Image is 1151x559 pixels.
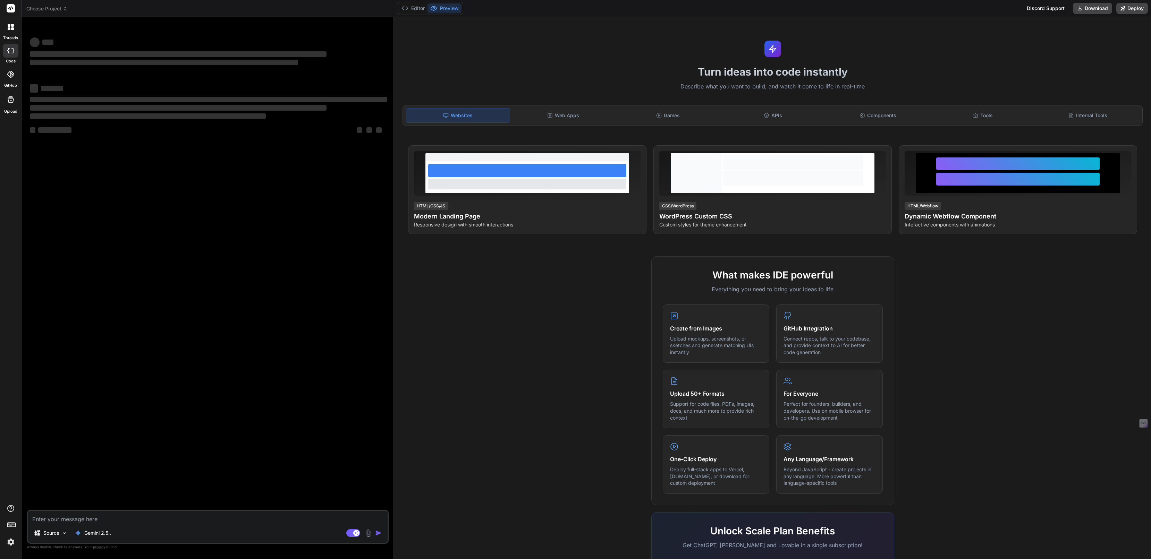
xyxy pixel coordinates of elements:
span: ‌ [30,105,327,111]
span: ‌ [376,127,382,133]
p: Describe what you want to build, and watch it come to life in real-time [398,82,1147,91]
label: threads [3,35,18,41]
span: ‌ [357,127,362,133]
p: Responsive design with smooth interactions [414,221,641,228]
div: Internal Tools [1036,108,1140,123]
h2: Unlock Scale Plan Benefits [663,524,883,538]
span: ‌ [30,97,387,102]
h4: Create from Images [670,324,762,333]
p: Source [43,530,59,536]
p: Connect repos, talk to your codebase, and provide context to AI for better code generation [784,335,875,356]
button: Download [1073,3,1112,14]
span: ‌ [41,86,63,91]
button: Deploy [1116,3,1148,14]
p: Everything you need to bring your ideas to life [663,285,883,293]
p: Upload mockups, screenshots, or sketches and generate matching UIs instantly [670,335,762,356]
h4: One-Click Deploy [670,455,762,463]
div: HTML/Webflow [905,202,941,210]
h4: Upload 50+ Formats [670,389,762,398]
p: Custom styles for theme enhancement [659,221,886,228]
img: Pick Models [61,530,67,536]
label: code [6,58,16,64]
span: ‌ [30,37,40,47]
h1: Turn ideas into code instantly [398,66,1147,78]
p: Support for code files, PDFs, images, docs, and much more to provide rich context [670,401,762,421]
p: Beyond JavaScript - create projects in any language. More powerful than language-specific tools [784,466,875,487]
h2: What makes IDE powerful [663,268,883,282]
h4: Dynamic Webflow Component [905,212,1131,221]
img: icon [375,530,382,536]
span: ‌ [42,40,53,45]
p: Gemini 2.5.. [84,530,111,536]
div: Discord Support [1023,3,1069,14]
div: Web Apps [511,108,615,123]
h4: GitHub Integration [784,324,875,333]
div: HTML/CSS/JS [414,202,448,210]
span: ‌ [30,113,266,119]
label: GitHub [4,83,17,88]
p: Always double-check its answers. Your in Bind [27,544,389,550]
p: Get ChatGPT, [PERSON_NAME] and Lovable in a single subscription! [663,541,883,549]
span: ‌ [38,127,71,133]
button: Preview [428,3,462,13]
span: ‌ [30,84,38,93]
p: Perfect for founders, builders, and developers. Use on mobile browser for on-the-go development [784,401,875,421]
h4: For Everyone [784,389,875,398]
span: ‌ [30,51,327,57]
img: attachment [364,529,372,537]
span: ‌ [30,60,298,65]
img: settings [5,536,17,548]
h4: WordPress Custom CSS [659,212,886,221]
button: Editor [399,3,428,13]
div: Games [616,108,720,123]
h4: Modern Landing Page [414,212,641,221]
p: Interactive components with animations [905,221,1131,228]
p: Deploy full-stack apps to Vercel, [DOMAIN_NAME], or download for custom deployment [670,466,762,487]
img: Gemini 2.5 Pro [75,530,82,536]
span: Choose Project [26,5,68,12]
label: Upload [4,109,17,114]
div: CSS/WordPress [659,202,696,210]
div: APIs [721,108,824,123]
div: Websites [406,108,510,123]
span: privacy [93,545,105,549]
span: ‌ [366,127,372,133]
div: Components [826,108,930,123]
span: ‌ [30,127,35,133]
div: Tools [931,108,1034,123]
h4: Any Language/Framework [784,455,875,463]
